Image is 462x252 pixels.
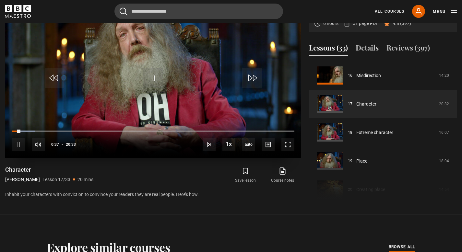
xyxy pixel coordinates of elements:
[389,244,415,251] a: browse all
[375,8,404,14] a: All Courses
[356,129,393,136] a: Extreme character
[356,158,367,165] a: Place
[12,138,25,151] button: Pause
[222,138,235,151] button: Playback Rate
[62,142,63,147] span: -
[5,5,31,18] svg: BBC Maestro
[356,72,381,79] a: Misdirection
[356,42,379,56] button: Details
[309,42,348,56] button: Lessons (33)
[344,20,378,27] a: 51 page PDF
[262,138,275,151] button: Captions
[393,20,411,27] p: 4.8 (397)
[356,101,376,108] a: Character
[32,138,45,151] button: Mute
[120,7,127,16] button: Submit the search query
[51,139,59,150] span: 0:37
[5,166,93,174] h1: Character
[386,42,430,56] button: Reviews (397)
[77,176,93,183] p: 20 mins
[433,8,457,15] button: Toggle navigation
[281,138,294,151] button: Fullscreen
[323,20,338,27] p: 6 hours
[242,138,255,151] span: auto
[203,138,216,151] button: Next Lesson
[66,139,76,150] span: 20:33
[389,244,415,250] span: browse all
[264,166,301,185] a: Course notes
[227,166,264,185] button: Save lesson
[42,176,70,183] p: Lesson 17/33
[5,191,301,198] p: Inhabit your characters with conviction to convince your readers they are real people. Here’s how.
[114,4,283,19] input: Search
[12,131,294,132] div: Progress Bar
[242,138,255,151] div: Current quality: 720p
[5,176,40,183] p: [PERSON_NAME]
